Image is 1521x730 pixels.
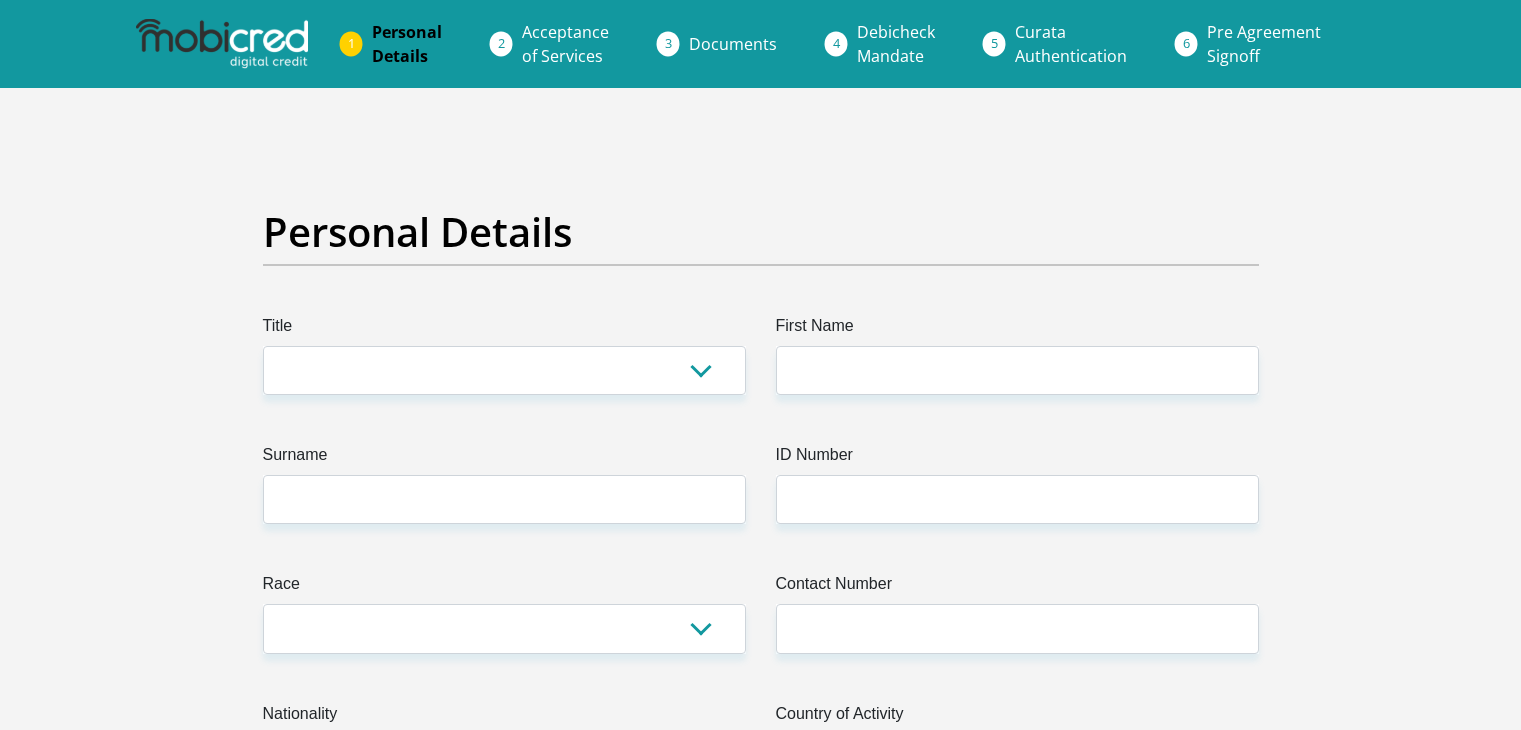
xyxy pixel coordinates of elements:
[776,475,1259,524] input: ID Number
[841,12,951,76] a: DebicheckMandate
[1015,21,1127,67] span: Curata Authentication
[776,572,1259,604] label: Contact Number
[1191,12,1337,76] a: Pre AgreementSignoff
[372,21,442,67] span: Personal Details
[263,572,746,604] label: Race
[1207,21,1321,67] span: Pre Agreement Signoff
[689,33,777,55] span: Documents
[776,443,1259,475] label: ID Number
[136,19,308,69] img: mobicred logo
[263,208,1259,256] h2: Personal Details
[522,21,609,67] span: Acceptance of Services
[263,443,746,475] label: Surname
[776,604,1259,653] input: Contact Number
[999,12,1143,76] a: CurataAuthentication
[776,314,1259,346] label: First Name
[857,21,935,67] span: Debicheck Mandate
[673,24,793,64] a: Documents
[776,346,1259,395] input: First Name
[356,12,458,76] a: PersonalDetails
[263,475,746,524] input: Surname
[506,12,625,76] a: Acceptanceof Services
[263,314,746,346] label: Title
